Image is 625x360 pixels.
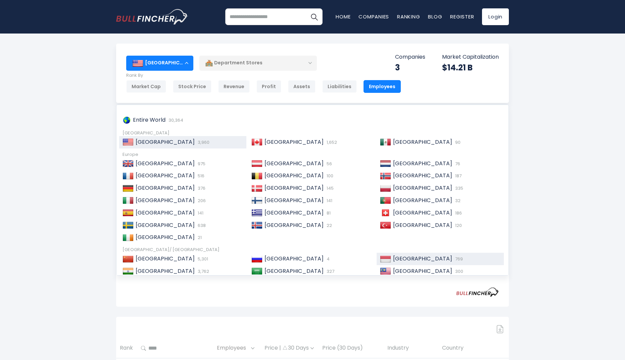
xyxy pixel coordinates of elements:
div: [GEOGRAPHIC_DATA] [123,130,502,136]
span: [GEOGRAPHIC_DATA] [136,267,195,275]
span: 81 [325,210,331,216]
span: 186 [453,210,462,216]
span: 30,364 [167,117,183,123]
span: 76 [453,161,460,167]
div: Assets [288,80,316,93]
span: Entire World [133,116,165,124]
span: [GEOGRAPHIC_DATA] [393,255,452,262]
a: Ranking [397,13,420,20]
span: 516 [196,173,204,179]
a: Blog [428,13,442,20]
span: 300 [453,268,463,275]
span: [GEOGRAPHIC_DATA] [136,196,195,204]
div: Market Cap [126,80,166,93]
div: Revenue [218,80,250,93]
span: [GEOGRAPHIC_DATA] [393,196,452,204]
span: [GEOGRAPHIC_DATA] [393,160,452,167]
span: 3,762 [196,268,209,275]
div: Department Stores [199,55,317,71]
span: [GEOGRAPHIC_DATA] [136,138,195,146]
span: [GEOGRAPHIC_DATA] [136,160,195,167]
span: [GEOGRAPHIC_DATA] [393,184,452,192]
a: Home [336,13,350,20]
span: [GEOGRAPHIC_DATA] [265,196,324,204]
div: Employees [364,80,401,93]
span: 1,652 [325,139,337,145]
span: 100 [325,173,333,179]
th: Industry [384,339,438,358]
span: 769 [453,256,463,262]
span: 3,960 [196,139,209,145]
span: [GEOGRAPHIC_DATA] [265,138,324,146]
span: 145 [325,185,334,191]
div: $14.21 B [442,62,499,73]
a: Login [482,8,509,25]
button: Search [306,8,323,25]
span: [GEOGRAPHIC_DATA] [393,209,452,217]
th: Rank [116,339,137,358]
div: Liabilities [322,80,357,93]
div: Europe [123,152,502,158]
a: Register [450,13,474,20]
span: 4 [325,256,330,262]
span: [GEOGRAPHIC_DATA] [136,209,195,217]
span: 141 [325,197,332,204]
span: [GEOGRAPHIC_DATA] [136,233,195,241]
span: [GEOGRAPHIC_DATA] [393,172,452,179]
span: 206 [196,197,206,204]
span: 56 [325,161,332,167]
a: Go to homepage [116,9,188,24]
div: [GEOGRAPHIC_DATA] [126,56,193,70]
span: [GEOGRAPHIC_DATA] [136,184,195,192]
div: 3 [395,62,425,73]
span: 187 [453,173,462,179]
span: [GEOGRAPHIC_DATA] [265,255,324,262]
span: [GEOGRAPHIC_DATA] [265,184,324,192]
span: [GEOGRAPHIC_DATA] [393,221,452,229]
p: Market Capitalization [442,54,499,61]
span: 376 [196,185,205,191]
span: 120 [453,222,462,229]
span: [GEOGRAPHIC_DATA] [265,160,324,167]
span: [GEOGRAPHIC_DATA] [265,172,324,179]
div: Stock Price [173,80,211,93]
span: [GEOGRAPHIC_DATA] [393,267,452,275]
span: Employees [217,343,249,353]
th: Price (30 Days) [319,339,384,358]
span: 638 [196,222,206,229]
span: [GEOGRAPHIC_DATA] [136,221,195,229]
span: 141 [196,210,203,216]
span: 32 [453,197,461,204]
span: [GEOGRAPHIC_DATA] [265,209,324,217]
span: 327 [325,268,334,275]
span: [GEOGRAPHIC_DATA] [265,221,324,229]
a: Companies [358,13,389,20]
span: 90 [453,139,461,145]
span: 335 [453,185,463,191]
span: 5,301 [196,256,208,262]
span: [GEOGRAPHIC_DATA] [265,267,324,275]
span: [GEOGRAPHIC_DATA] [136,172,195,179]
span: 975 [196,161,205,167]
p: Companies [395,54,425,61]
div: Profit [256,80,281,93]
span: 21 [196,234,202,241]
div: Price | 30 Days [263,345,315,352]
div: [GEOGRAPHIC_DATA]/ [GEOGRAPHIC_DATA] [123,247,502,253]
img: bullfincher logo [116,9,188,24]
span: [GEOGRAPHIC_DATA] [136,255,195,262]
th: Country [438,339,509,358]
span: 22 [325,222,332,229]
span: [GEOGRAPHIC_DATA] [393,138,452,146]
p: Rank By [126,73,401,78]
